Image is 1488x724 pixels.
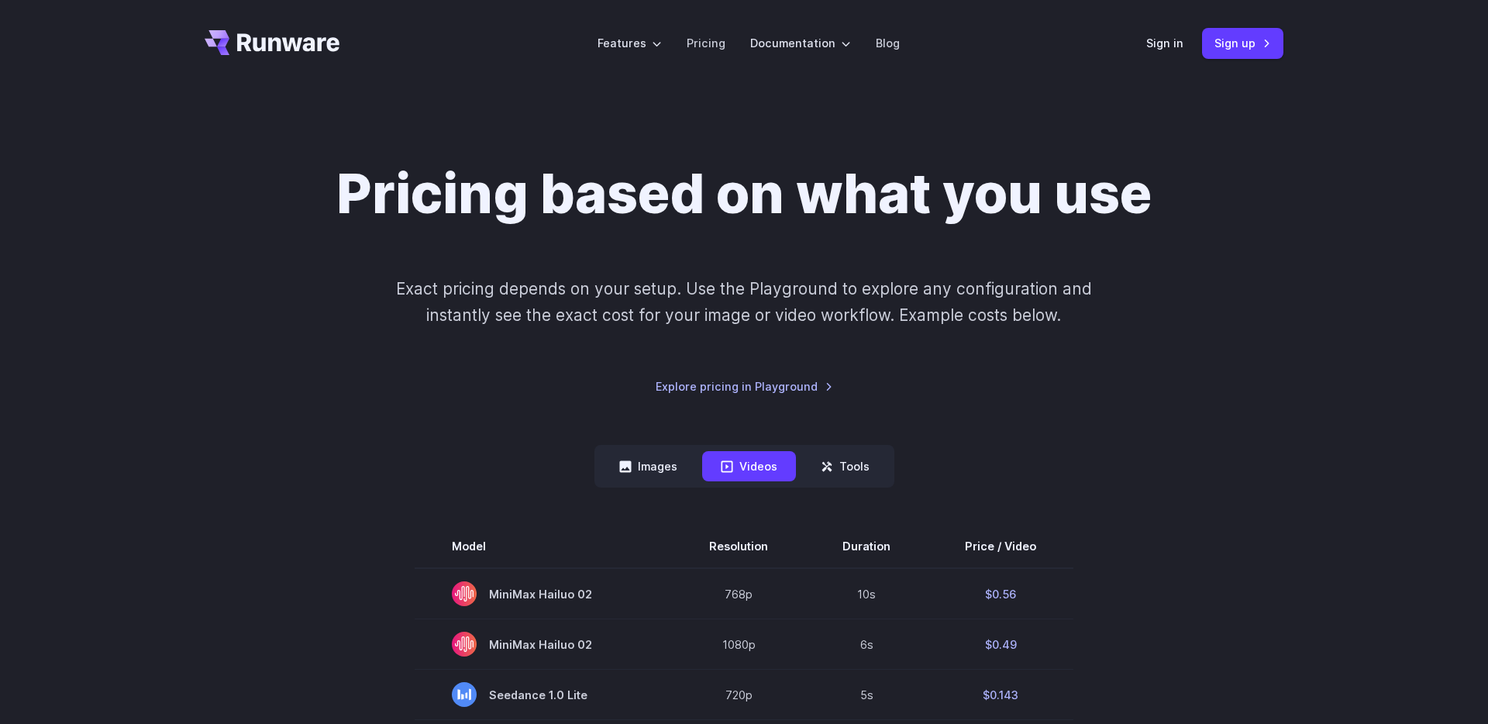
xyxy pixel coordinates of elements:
[928,525,1073,568] th: Price / Video
[1202,28,1283,58] a: Sign up
[805,619,928,670] td: 6s
[687,34,725,52] a: Pricing
[750,34,851,52] label: Documentation
[876,34,900,52] a: Blog
[672,525,805,568] th: Resolution
[415,525,672,568] th: Model
[802,451,888,481] button: Tools
[672,619,805,670] td: 1080p
[928,568,1073,619] td: $0.56
[805,568,928,619] td: 10s
[205,30,339,55] a: Go to /
[452,632,635,657] span: MiniMax Hailuo 02
[805,670,928,720] td: 5s
[672,568,805,619] td: 768p
[672,670,805,720] td: 720p
[702,451,796,481] button: Videos
[598,34,662,52] label: Features
[601,451,696,481] button: Images
[928,619,1073,670] td: $0.49
[656,378,833,395] a: Explore pricing in Playground
[452,682,635,707] span: Seedance 1.0 Lite
[336,161,1152,226] h1: Pricing based on what you use
[805,525,928,568] th: Duration
[1146,34,1183,52] a: Sign in
[367,276,1121,328] p: Exact pricing depends on your setup. Use the Playground to explore any configuration and instantl...
[928,670,1073,720] td: $0.143
[452,581,635,606] span: MiniMax Hailuo 02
